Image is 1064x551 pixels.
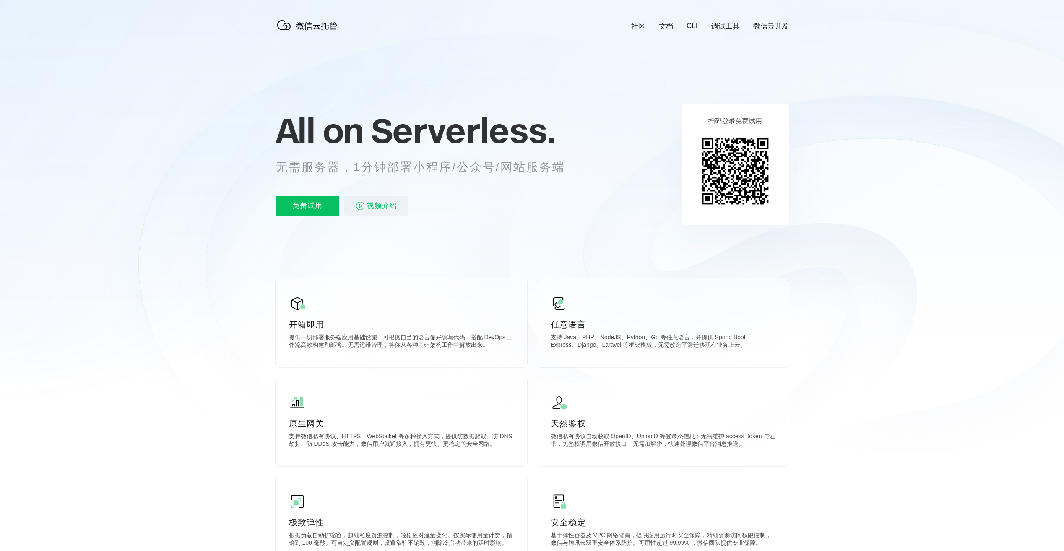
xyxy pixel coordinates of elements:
[276,159,581,176] p: 无需服务器，1分钟部署小程序/公众号/网站服务端
[687,22,697,30] a: CLI
[367,196,397,216] span: 视频介绍
[551,532,775,548] p: 基于弹性容器及 VPC 网络隔离，提供应用运行时安全保障，精细资源访问权限控制，微信与腾讯云双重安全体系防护。可用性超过 99.99% ，微信团队提供专业保障。
[753,21,789,31] a: 微信云开发
[289,418,514,429] p: 原生网关
[355,201,365,211] img: video_play.svg
[551,433,775,450] p: 微信私有协议自动获取 OpenID、UnionID 等登录态信息；无需维护 access_token 与证书，免鉴权调用微信开放接口；无需加解密，快速处理微信平台消息推送。
[371,109,555,151] span: Serverless.
[276,109,363,151] span: All on
[289,532,514,548] p: 根据负载自动扩缩容，超细粒度资源控制，轻松应对流量变化。按实际使用量计费，精确到 100 毫秒。可自定义配置规则，设置常驻不销毁，消除冷启动带来的延时影响。
[551,517,775,528] p: 安全稳定
[631,21,645,31] a: 社区
[551,319,775,330] p: 任意语言
[289,334,514,351] p: 提供一切部署服务端应用基础设施，可根据自己的语言偏好编写代码，搭配 DevOps 工作流高效构建和部署。无需运维管理，将你从各种基础架构工作中解放出来。
[289,433,514,450] p: 支持微信私有协议、HTTPS、WebSocket 等多种接入方式，提供防数据爬取、防 DNS 劫持、防 DDoS 攻击能力，微信用户就近接入，拥有更快、更稳定的安全网络。
[276,196,339,216] p: 免费试用
[708,117,762,126] p: 扫码登录免费试用
[276,17,343,34] img: 微信云托管
[551,418,775,429] p: 天然鉴权
[551,334,775,351] p: 支持 Java、PHP、NodeJS、Python、Go 等任意语言，并提供 Spring Boot、Express、Django、Laravel 等框架模板，无需改造平滑迁移现有业务上云。
[711,21,740,31] a: 调试工具
[659,21,673,31] a: 文档
[276,28,343,35] a: 微信云托管
[289,319,514,330] p: 开箱即用
[289,517,514,528] p: 极致弹性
